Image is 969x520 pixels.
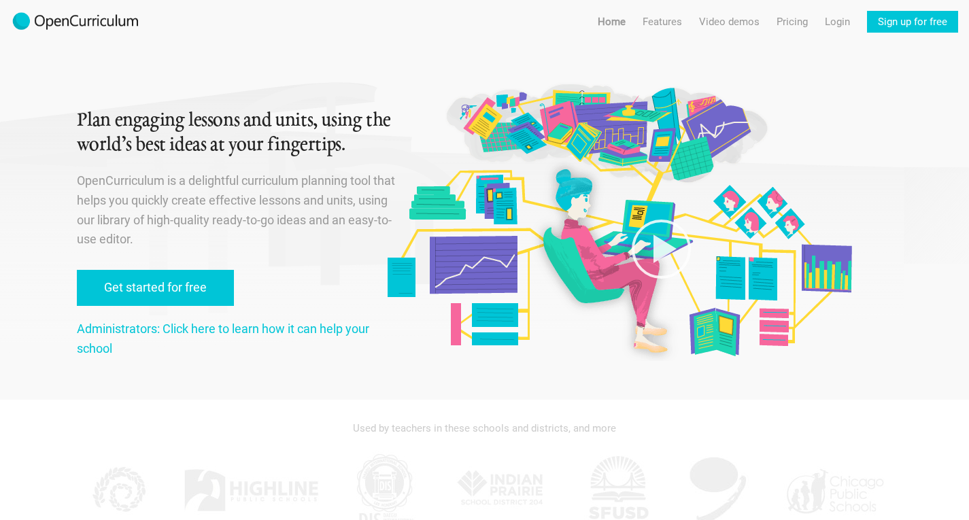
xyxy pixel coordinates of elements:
img: Original illustration by Malisa Suchanya, Oakland, CA (malisasuchanya.com) [382,82,855,361]
a: Features [643,11,682,33]
a: Sign up for free [867,11,958,33]
h1: Plan engaging lessons and units, using the world’s best ideas at your fingertips. [77,109,398,158]
a: Login [825,11,850,33]
p: OpenCurriculum is a delightful curriculum planning tool that helps you quickly create effective l... [77,171,398,249]
a: Administrators: Click here to learn how it can help your school [77,322,369,356]
a: Get started for free [77,270,234,306]
a: Home [598,11,626,33]
a: Video demos [699,11,760,33]
div: Used by teachers in these schools and districts, and more [77,413,893,443]
img: 2017-logo-m.png [11,11,140,33]
a: Pricing [777,11,808,33]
